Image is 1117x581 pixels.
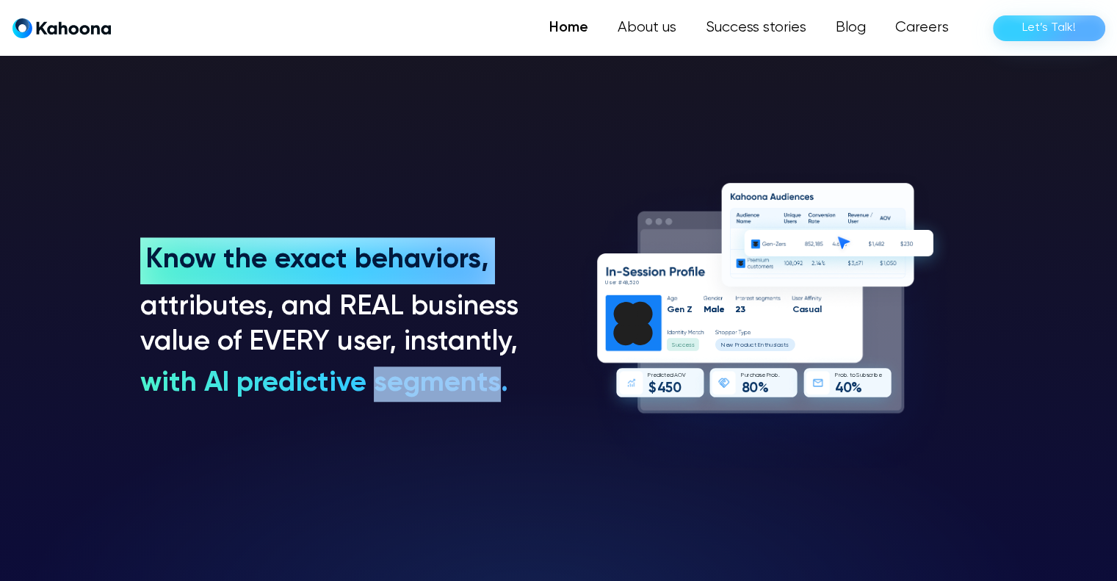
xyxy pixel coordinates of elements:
[664,372,666,378] text: t
[12,18,111,39] a: home
[804,305,809,314] text: s
[535,13,603,43] a: Home
[808,305,813,314] text: u
[769,372,770,378] text: r
[648,380,656,395] text: $
[859,372,862,378] text: u
[757,342,760,348] text: E
[776,342,777,348] text: i
[762,372,765,378] text: e
[764,342,766,348] text: t
[651,372,652,378] text: r
[759,372,762,378] text: s
[679,305,684,314] text: n
[716,305,718,314] text: l
[140,367,508,402] h3: with AI predictive segments.
[682,372,686,378] text: V
[628,280,629,286] text: ,
[671,342,694,348] g: Success
[735,305,740,314] text: 2
[621,280,626,286] text: 4
[682,342,685,348] text: c
[648,372,651,378] text: P
[783,342,785,348] text: t
[755,372,759,378] text: a
[835,381,844,395] text: 4
[666,305,692,314] g: Gen Z
[771,372,775,378] text: o
[774,372,777,378] text: b
[834,372,881,378] g: Prob. to Subscribe
[749,372,752,378] text: c
[798,305,804,314] text: a
[704,305,725,314] g: Male
[674,372,678,378] text: A
[761,342,764,348] text: n
[993,15,1105,41] a: Let’s Talk!
[721,342,789,348] g: New Product Enthusiasts
[657,381,665,395] text: 4
[847,372,848,378] text: .
[735,305,745,314] g: 23
[672,381,681,395] text: 0
[618,280,621,286] text: #
[878,372,882,378] text: e
[773,342,776,348] text: s
[740,342,743,348] text: o
[869,372,872,378] text: c
[657,381,681,395] g: 450
[688,342,691,348] text: s
[843,381,852,395] text: 0
[781,342,784,348] text: s
[691,342,694,348] text: s
[814,305,820,314] text: a
[839,372,843,378] text: o
[635,280,638,286] text: 0
[849,372,851,378] text: t
[624,280,627,286] text: 8
[851,381,862,395] text: %
[751,342,754,348] text: c
[611,280,615,286] text: e
[666,372,670,378] text: e
[866,372,869,378] text: s
[673,305,679,314] text: e
[792,305,821,314] g: Casual
[605,280,638,286] g: User #48,520
[740,305,745,314] text: 3
[675,342,678,348] text: u
[875,372,878,378] text: b
[685,342,690,348] text: e
[687,305,693,314] text: Z
[741,372,779,378] g: Purchase Prob.
[605,280,608,286] text: U
[648,372,686,378] g: Predicted AOV
[629,280,633,286] text: 5
[678,372,682,378] text: O
[770,342,773,348] text: u
[741,381,758,395] g: 80
[856,372,859,378] text: S
[835,381,852,395] g: 40
[862,372,865,378] text: b
[738,342,740,348] text: r
[146,243,495,278] h3: Know the exact behaviors,
[679,342,682,348] text: c
[661,372,664,378] text: c
[748,372,749,378] text: r
[632,280,635,286] text: 2
[666,305,674,314] text: G
[747,342,750,348] text: u
[753,342,756,348] text: t
[603,13,691,43] a: About us
[757,381,768,395] text: %
[872,372,873,378] text: r
[615,280,617,286] text: r
[741,381,749,395] text: 8
[749,381,758,395] text: 0
[821,13,881,43] a: Blog
[609,280,612,286] text: s
[671,342,675,348] text: S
